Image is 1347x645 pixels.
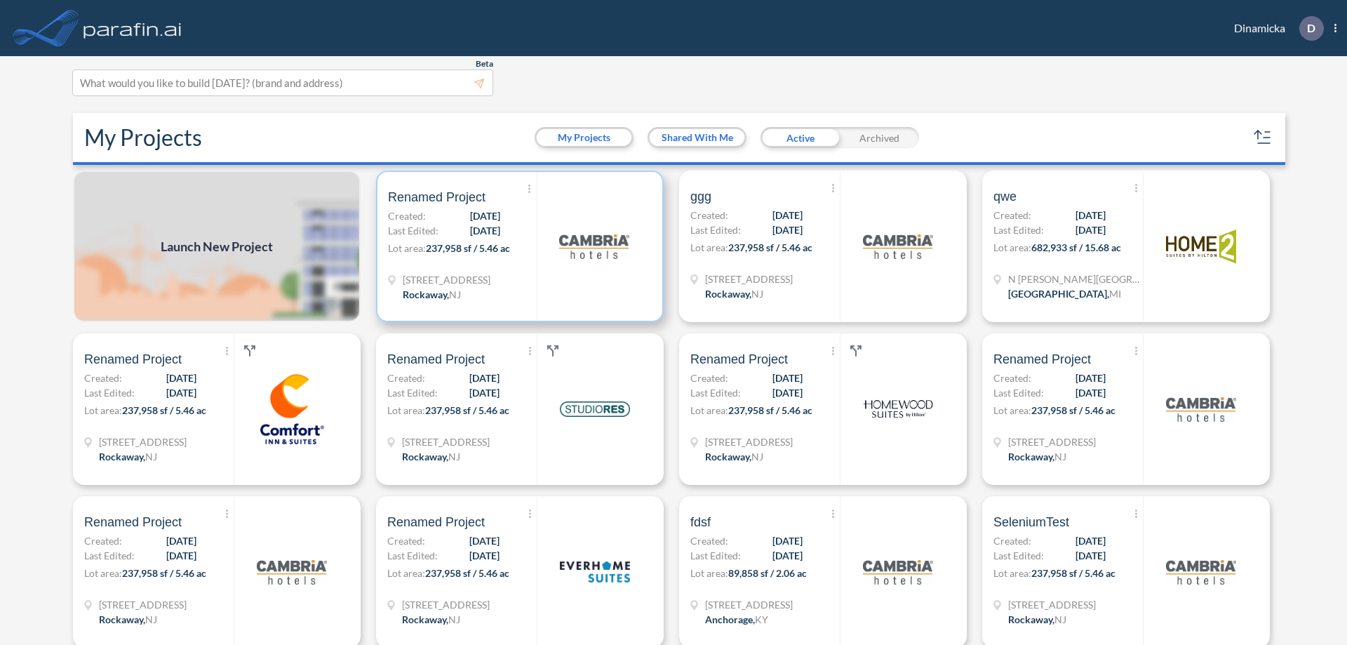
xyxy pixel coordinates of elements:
span: NJ [1054,451,1066,463]
img: logo [863,374,933,444]
span: Created: [388,208,426,223]
div: Rockaway, NJ [402,612,460,627]
span: [DATE] [469,385,500,400]
div: Grand Rapids, MI [1008,286,1121,301]
img: logo [863,537,933,607]
span: fdsf [690,514,711,531]
span: [DATE] [469,533,500,548]
span: 237,958 sf / 5.46 ac [425,567,509,579]
span: 89,858 sf / 2.06 ac [728,567,807,579]
span: [DATE] [772,548,803,563]
span: Rockaway , [402,451,448,463]
span: Last Edited: [993,548,1044,563]
img: logo [1166,211,1236,281]
span: Created: [84,533,122,548]
span: [DATE] [772,533,803,548]
span: [DATE] [772,385,803,400]
span: Last Edited: [993,222,1044,237]
span: N Wyndham Hill Dr NE [1008,272,1141,286]
span: Rockaway , [705,288,751,300]
div: Rockaway, NJ [99,612,157,627]
div: Active [760,127,840,148]
span: NJ [448,451,460,463]
span: Created: [993,208,1031,222]
span: Created: [387,371,425,385]
span: Last Edited: [84,385,135,400]
span: Renamed Project [690,351,788,368]
span: 237,958 sf / 5.46 ac [728,241,812,253]
img: logo [560,537,630,607]
div: Rockaway, NJ [705,449,763,464]
span: [DATE] [772,208,803,222]
span: 682,933 sf / 15.68 ac [1031,241,1121,253]
span: Rockaway , [402,613,448,625]
span: [DATE] [1075,371,1106,385]
span: NJ [751,288,763,300]
span: [DATE] [1075,222,1106,237]
span: NJ [145,613,157,625]
img: logo [1166,374,1236,444]
span: Rockaway , [99,613,145,625]
img: add [73,171,361,322]
div: Archived [840,127,919,148]
span: [DATE] [1075,385,1106,400]
span: NJ [1054,613,1066,625]
span: SeleniumTest [993,514,1069,531]
span: Last Edited: [387,548,438,563]
span: [GEOGRAPHIC_DATA] , [1008,288,1109,300]
div: Dinamicka [1213,16,1336,41]
span: NJ [145,451,157,463]
button: sort [1252,126,1274,149]
span: [DATE] [470,223,500,238]
span: Last Edited: [387,385,438,400]
span: [DATE] [772,371,803,385]
span: Lot area: [690,567,728,579]
span: Last Edited: [690,385,741,400]
span: 237,958 sf / 5.46 ac [122,567,206,579]
span: 237,958 sf / 5.46 ac [1031,567,1115,579]
span: NJ [448,613,460,625]
img: logo [257,374,327,444]
span: Rockaway , [1008,451,1054,463]
div: Rockaway, NJ [1008,612,1066,627]
span: [DATE] [469,371,500,385]
span: NJ [751,451,763,463]
span: KY [755,613,768,625]
img: logo [863,211,933,281]
div: Rockaway, NJ [402,449,460,464]
span: 321 Mt Hope Ave [705,272,793,286]
span: [DATE] [166,371,196,385]
span: Lot area: [690,241,728,253]
span: Renamed Project [387,351,485,368]
span: [DATE] [1075,208,1106,222]
span: Rockaway , [403,288,449,300]
span: [DATE] [469,548,500,563]
span: NJ [449,288,461,300]
img: logo [560,374,630,444]
span: [DATE] [1075,548,1106,563]
span: Renamed Project [993,351,1091,368]
span: Lot area: [84,404,122,416]
div: Rockaway, NJ [99,449,157,464]
span: 321 Mt Hope Ave [402,597,490,612]
span: 321 Mt Hope Ave [99,434,187,449]
span: [DATE] [470,208,500,223]
span: 321 Mt Hope Ave [705,434,793,449]
span: Created: [690,533,728,548]
span: Launch New Project [161,237,273,256]
img: logo [81,14,185,42]
span: Last Edited: [690,222,741,237]
a: Launch New Project [73,171,361,322]
span: 237,958 sf / 5.46 ac [426,242,510,254]
span: Lot area: [993,404,1031,416]
span: Lot area: [387,567,425,579]
span: 1899 Evergreen Rd [705,597,793,612]
span: 321 Mt Hope Ave [403,272,490,287]
span: 321 Mt Hope Ave [99,597,187,612]
span: [DATE] [166,385,196,400]
span: 237,958 sf / 5.46 ac [425,404,509,416]
span: Lot area: [387,404,425,416]
span: Created: [993,533,1031,548]
span: Created: [690,371,728,385]
img: logo [257,537,327,607]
